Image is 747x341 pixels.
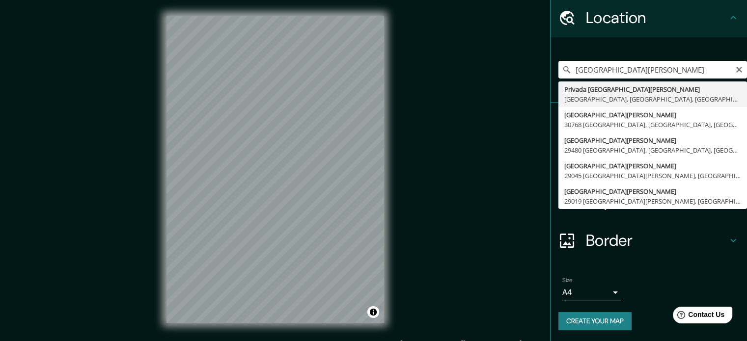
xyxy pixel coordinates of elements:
input: Pick your city or area [558,61,747,79]
div: [GEOGRAPHIC_DATA][PERSON_NAME] [564,110,741,120]
canvas: Map [166,16,384,323]
h4: Location [586,8,727,27]
button: Clear [735,64,743,74]
div: A4 [562,285,621,300]
button: Create your map [558,312,632,330]
div: [GEOGRAPHIC_DATA], [GEOGRAPHIC_DATA], [GEOGRAPHIC_DATA] [564,94,741,104]
div: 29045 [GEOGRAPHIC_DATA][PERSON_NAME], [GEOGRAPHIC_DATA], [GEOGRAPHIC_DATA] [564,171,741,181]
div: Layout [551,182,747,221]
div: 30768 [GEOGRAPHIC_DATA], [GEOGRAPHIC_DATA], [GEOGRAPHIC_DATA] [564,120,741,130]
div: Pins [551,103,747,142]
div: 29480 [GEOGRAPHIC_DATA], [GEOGRAPHIC_DATA], [GEOGRAPHIC_DATA] [564,145,741,155]
div: Border [551,221,747,260]
label: Size [562,276,573,285]
div: [GEOGRAPHIC_DATA][PERSON_NAME] [564,161,741,171]
div: Privada [GEOGRAPHIC_DATA][PERSON_NAME] [564,84,741,94]
div: [GEOGRAPHIC_DATA][PERSON_NAME] [564,186,741,196]
h4: Border [586,231,727,250]
div: 29019 [GEOGRAPHIC_DATA][PERSON_NAME], [GEOGRAPHIC_DATA], [GEOGRAPHIC_DATA] [564,196,741,206]
div: Style [551,142,747,182]
div: [GEOGRAPHIC_DATA][PERSON_NAME] [564,135,741,145]
iframe: Help widget launcher [660,303,736,330]
h4: Layout [586,191,727,211]
button: Toggle attribution [367,306,379,318]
